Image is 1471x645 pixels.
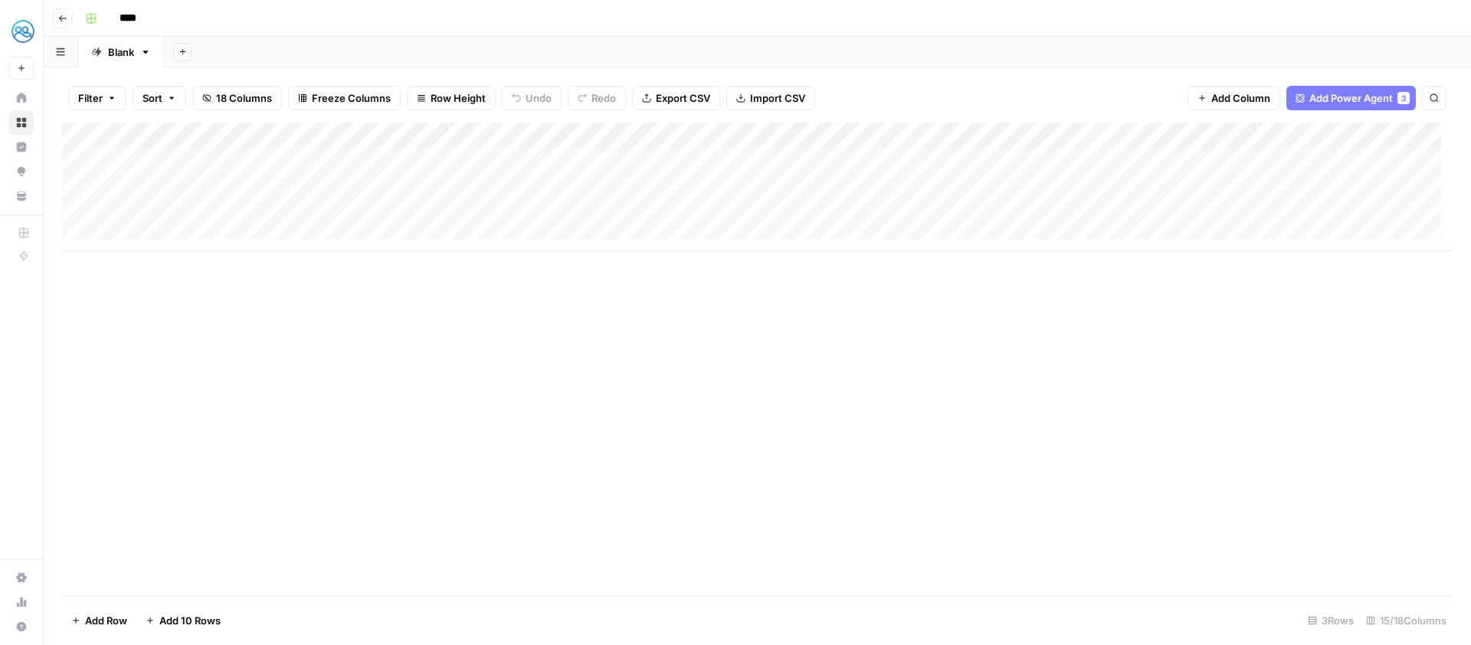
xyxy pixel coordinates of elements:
div: Blank [108,44,134,60]
a: Insights [9,135,34,159]
button: Import CSV [726,86,815,110]
button: Filter [68,86,126,110]
a: Usage [9,590,34,614]
button: Sort [133,86,186,110]
button: Export CSV [632,86,720,110]
span: Filter [78,90,103,106]
span: Import CSV [750,90,805,106]
button: Add Power Agent3 [1286,86,1416,110]
button: 18 Columns [192,86,282,110]
div: 3 [1397,92,1410,104]
a: Settings [9,565,34,590]
button: Freeze Columns [288,86,401,110]
span: 3 [1401,92,1406,104]
span: Add Power Agent [1309,90,1393,106]
span: Row Height [431,90,486,106]
a: Blank [78,37,164,67]
a: Browse [9,110,34,135]
img: MyHealthTeam Logo [9,18,37,45]
div: 15/18 Columns [1360,608,1453,633]
button: Add Column [1188,86,1280,110]
button: Help + Support [9,614,34,639]
span: Freeze Columns [312,90,391,106]
span: Undo [526,90,552,106]
button: Row Height [407,86,496,110]
span: Add Column [1211,90,1270,106]
button: Add 10 Rows [136,608,230,633]
span: Export CSV [656,90,710,106]
span: 18 Columns [216,90,272,106]
span: Sort [143,90,162,106]
span: Add Row [85,613,127,628]
a: Opportunities [9,159,34,184]
a: Home [9,86,34,110]
button: Undo [502,86,562,110]
button: Redo [568,86,626,110]
span: Redo [591,90,616,106]
button: Add Row [62,608,136,633]
div: 3 Rows [1302,608,1360,633]
span: Add 10 Rows [159,613,221,628]
a: Your Data [9,184,34,208]
button: Workspace: MyHealthTeam [9,12,34,51]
